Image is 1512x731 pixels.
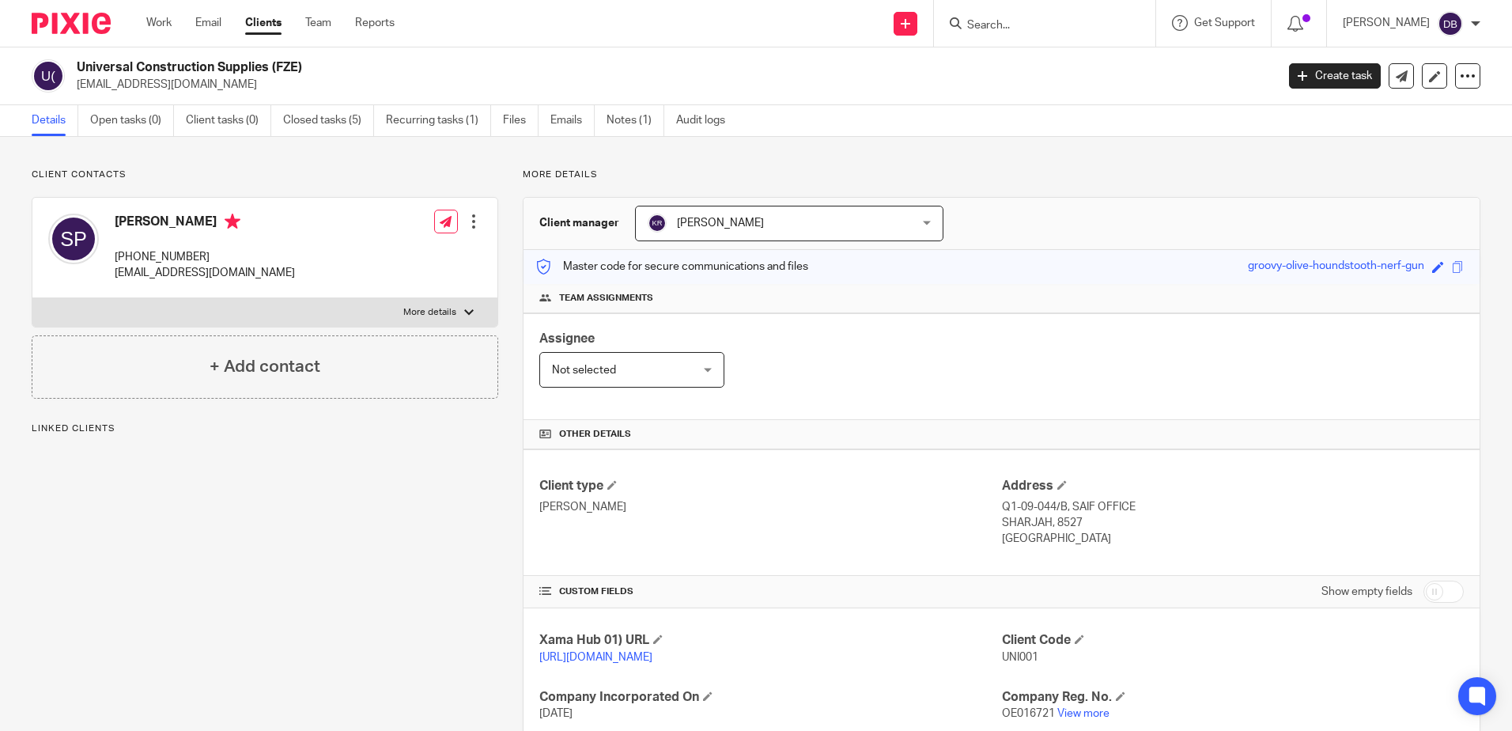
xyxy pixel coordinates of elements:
a: View more [1057,708,1109,719]
span: Team assignments [559,292,653,305]
p: [PERSON_NAME] [539,499,1001,515]
a: Clients [245,15,282,31]
h4: Client Code [1002,632,1464,649]
h4: CUSTOM FIELDS [539,585,1001,598]
a: [URL][DOMAIN_NAME] [539,652,652,663]
img: svg%3E [32,59,65,93]
label: Show empty fields [1321,584,1412,600]
p: [PERSON_NAME] [1343,15,1430,31]
h4: Address [1002,478,1464,494]
a: Create task [1289,63,1381,89]
a: Details [32,105,78,136]
p: Client contacts [32,169,498,181]
span: Assignee [539,332,595,345]
p: [EMAIL_ADDRESS][DOMAIN_NAME] [77,77,1265,93]
a: Open tasks (0) [90,105,174,136]
img: svg%3E [48,214,99,264]
a: Emails [550,105,595,136]
h4: Xama Hub 01) URL [539,632,1001,649]
a: Recurring tasks (1) [386,105,491,136]
p: SHARJAH, 8527 [1002,515,1464,531]
input: Search [966,19,1108,33]
a: Audit logs [676,105,737,136]
p: [EMAIL_ADDRESS][DOMAIN_NAME] [115,265,295,281]
h4: [PERSON_NAME] [115,214,295,233]
a: Files [503,105,539,136]
a: Reports [355,15,395,31]
div: groovy-olive-houndstooth-nerf-gun [1248,258,1424,276]
span: UNI001 [1002,652,1038,663]
a: Work [146,15,172,31]
h2: Universal Construction Supplies (FZE) [77,59,1027,76]
h4: + Add contact [210,354,320,379]
p: [GEOGRAPHIC_DATA] [1002,531,1464,547]
i: Primary [225,214,240,229]
span: Not selected [552,365,616,376]
a: Email [195,15,221,31]
a: Team [305,15,331,31]
span: Get Support [1194,17,1255,28]
span: Other details [559,428,631,441]
a: Notes (1) [607,105,664,136]
img: svg%3E [648,214,667,233]
span: [DATE] [539,708,573,719]
span: OE016721 [1002,708,1055,719]
p: More details [403,306,456,319]
span: [PERSON_NAME] [677,218,764,229]
h4: Company Incorporated On [539,689,1001,706]
p: More details [523,169,1480,181]
p: Linked clients [32,422,498,435]
p: [PHONE_NUMBER] [115,249,295,265]
img: Pixie [32,13,111,34]
img: svg%3E [1438,11,1463,36]
h4: Company Reg. No. [1002,689,1464,706]
p: Master code for secure communications and files [535,259,808,275]
h4: Client type [539,478,1001,494]
h3: Client manager [539,215,619,231]
a: Closed tasks (5) [283,105,374,136]
p: Q1-09-044/B, SAIF OFFICE [1002,499,1464,515]
a: Client tasks (0) [186,105,271,136]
